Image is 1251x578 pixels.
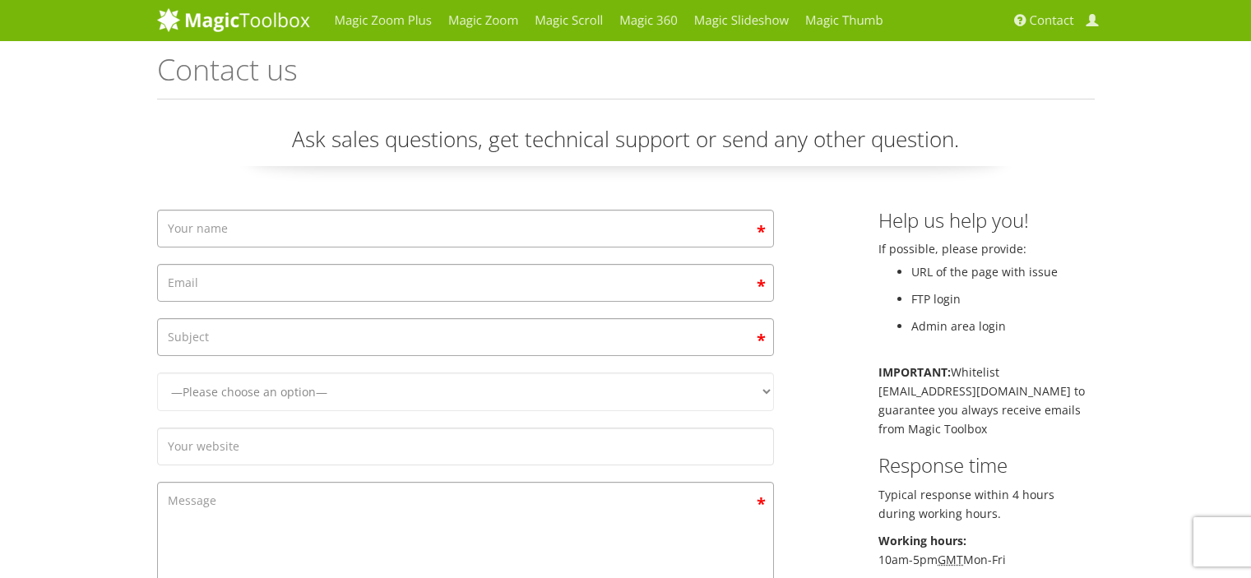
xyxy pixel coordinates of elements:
p: Ask sales questions, get technical support or send any other question. [157,124,1095,166]
p: Typical response within 4 hours during working hours. [878,485,1095,523]
input: Subject [157,318,774,356]
img: MagicToolbox.com - Image tools for your website [157,7,310,32]
h3: Response time [878,455,1095,476]
span: Contact [1030,12,1074,29]
li: Admin area login [911,317,1095,335]
p: Whitelist [EMAIL_ADDRESS][DOMAIN_NAME] to guarantee you always receive emails from Magic Toolbox [878,363,1095,438]
li: FTP login [911,289,1095,308]
h3: Help us help you! [878,210,1095,231]
input: Your name [157,210,774,247]
b: Working hours: [878,533,966,548]
acronym: Greenwich Mean Time [938,552,963,567]
p: 10am-5pm Mon-Fri [878,531,1095,569]
li: URL of the page with issue [911,262,1095,281]
input: Email [157,264,774,302]
h1: Contact us [157,53,1095,99]
input: Your website [157,428,774,465]
b: IMPORTANT: [878,364,951,380]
